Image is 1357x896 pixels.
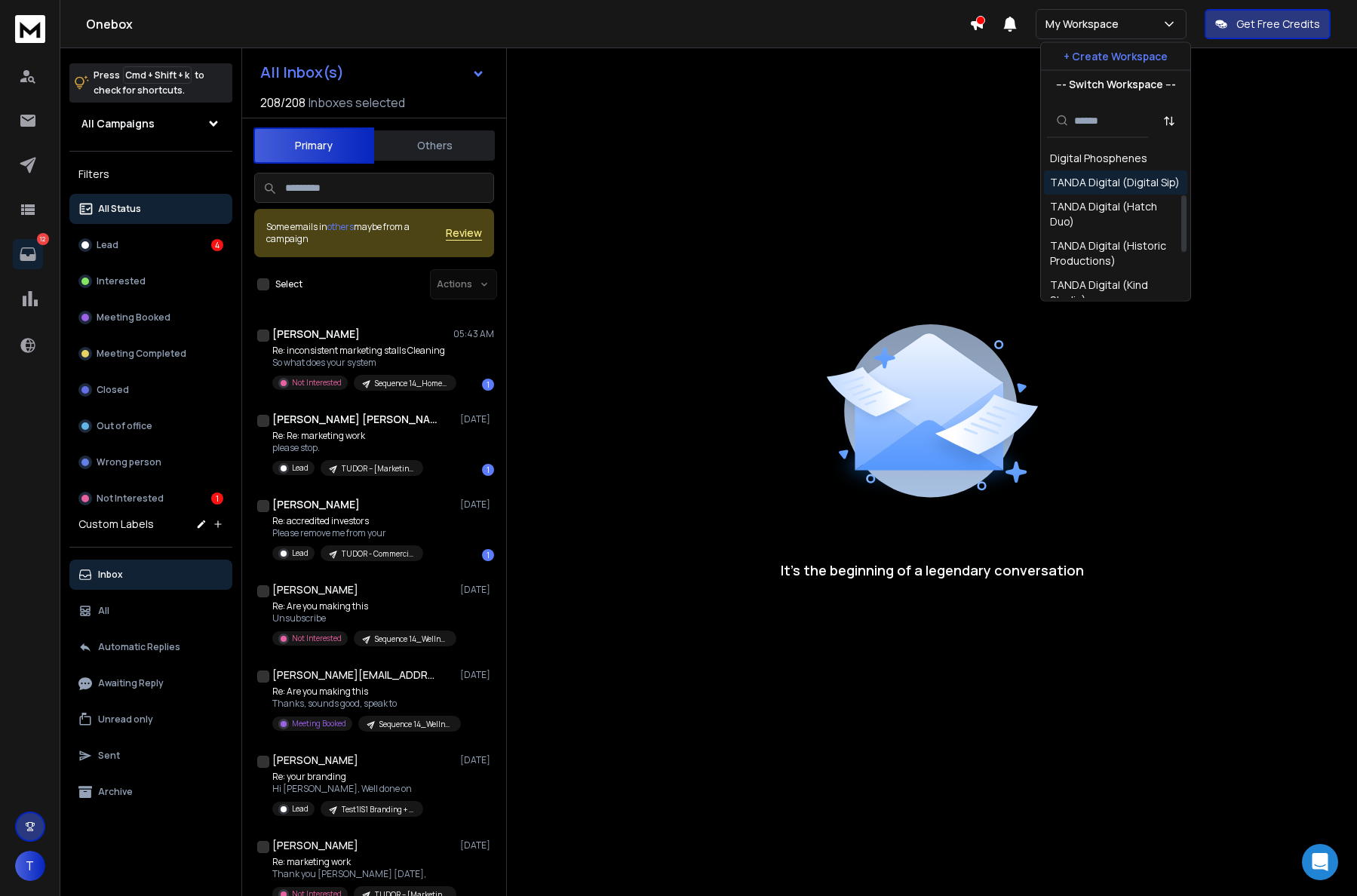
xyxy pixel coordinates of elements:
button: Sort by Sort A-Z [1154,106,1184,136]
button: Get Free Credits [1205,9,1331,39]
a: 12 [13,239,43,269]
div: TANDA Digital (Historic Productions) [1050,238,1181,268]
div: Open Intercom Messenger [1302,844,1338,880]
h1: Onebox [86,15,969,33]
button: T [15,851,45,881]
p: Get Free Credits [1236,17,1320,32]
div: Digital Phosphenes [1050,151,1147,166]
p: --- Switch Workspace --- [1056,77,1176,92]
p: + Create Workspace [1064,49,1168,64]
p: My Workspace [1045,17,1125,32]
div: TANDA Digital (Hatch Duo) [1050,199,1181,229]
p: 12 [37,233,49,245]
div: TANDA Digital (Kind Studio) [1050,278,1181,308]
div: TANDA Digital (Digital Sip) [1050,175,1180,190]
button: + Create Workspace [1041,43,1190,70]
img: logo [15,15,45,43]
